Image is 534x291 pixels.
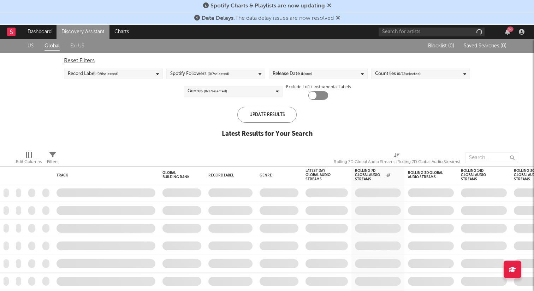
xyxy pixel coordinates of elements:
[208,70,229,78] span: ( 0 / 7 selected)
[96,70,118,78] span: ( 0 / 6 selected)
[47,149,58,169] div: Filters
[202,16,233,21] span: Data Delays
[379,28,485,36] input: Search for artists
[448,43,454,48] span: ( 0 )
[204,87,227,95] span: ( 0 / 17 selected)
[286,83,351,91] label: Exclude Lofi / Instrumental Labels
[397,70,421,78] span: ( 0 / 78 selected)
[57,173,152,177] div: Track
[507,27,514,32] div: 26
[47,158,58,166] div: Filters
[464,43,506,48] span: Saved Searches
[273,70,312,78] div: Release Date
[334,158,460,166] div: Rolling 7D Global Audio Streams (Rolling 7D Global Audio Streams)
[16,158,42,166] div: Edit Columns
[462,43,506,49] button: Saved Searches (0)
[500,43,506,48] span: ( 0 )
[210,3,325,9] span: Spotify Charts & Playlists are now updating
[70,42,84,51] a: Ex-US
[162,171,191,179] div: Global Building Rank
[505,29,510,35] button: 26
[336,16,340,21] span: Dismiss
[188,87,227,95] div: Genres
[68,70,118,78] div: Record Label
[260,173,295,177] div: Genre
[44,42,60,51] a: Global
[28,42,34,51] a: US
[327,3,331,9] span: Dismiss
[64,57,470,65] div: Reset Filters
[23,25,57,39] a: Dashboard
[375,70,421,78] div: Countries
[305,169,337,181] div: Latest Day Global Audio Streams
[57,25,109,39] a: Discovery Assistant
[208,173,242,177] div: Record Label
[16,149,42,169] div: Edit Columns
[202,16,334,21] span: : The data delay issues are now resolved
[301,70,312,78] span: (None)
[461,169,496,181] div: Rolling 14D Global Audio Streams
[408,171,443,179] div: Rolling 3D Global Audio Streams
[109,25,134,39] a: Charts
[428,43,454,48] span: Blocklist
[334,149,460,169] div: Rolling 7D Global Audio Streams (Rolling 7D Global Audio Streams)
[355,169,390,181] div: Rolling 7D Global Audio Streams
[170,70,229,78] div: Spotify Followers
[222,130,313,138] div: Latest Results for Your Search
[465,152,518,163] input: Search...
[237,107,297,123] div: Update Results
